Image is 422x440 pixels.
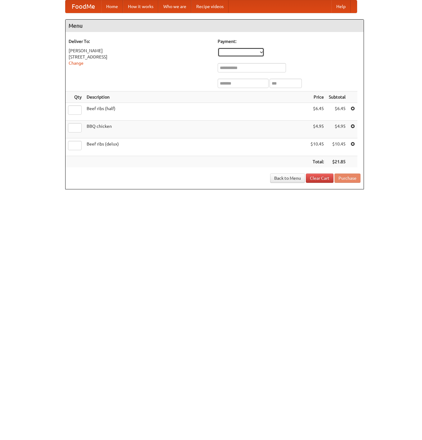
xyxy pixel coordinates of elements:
th: $21.85 [326,156,348,168]
h5: Payment: [218,38,361,44]
a: Who we are [158,0,191,13]
td: $10.45 [326,138,348,156]
td: $4.95 [308,121,326,138]
a: How it works [123,0,158,13]
td: $4.95 [326,121,348,138]
a: Clear Cart [306,174,334,183]
a: FoodMe [66,0,101,13]
th: Description [84,91,308,103]
th: Subtotal [326,91,348,103]
button: Purchase [334,174,361,183]
div: [STREET_ADDRESS] [69,54,211,60]
th: Price [308,91,326,103]
td: $6.45 [326,103,348,121]
td: $6.45 [308,103,326,121]
div: [PERSON_NAME] [69,48,211,54]
h4: Menu [66,20,364,32]
td: Beef ribs (delux) [84,138,308,156]
a: Back to Menu [270,174,305,183]
h5: Deliver To: [69,38,211,44]
th: Qty [66,91,84,103]
a: Change [69,61,84,66]
th: Total: [308,156,326,168]
td: Beef ribs (half) [84,103,308,121]
td: $10.45 [308,138,326,156]
a: Help [331,0,351,13]
td: BBQ chicken [84,121,308,138]
a: Recipe videos [191,0,229,13]
a: Home [101,0,123,13]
